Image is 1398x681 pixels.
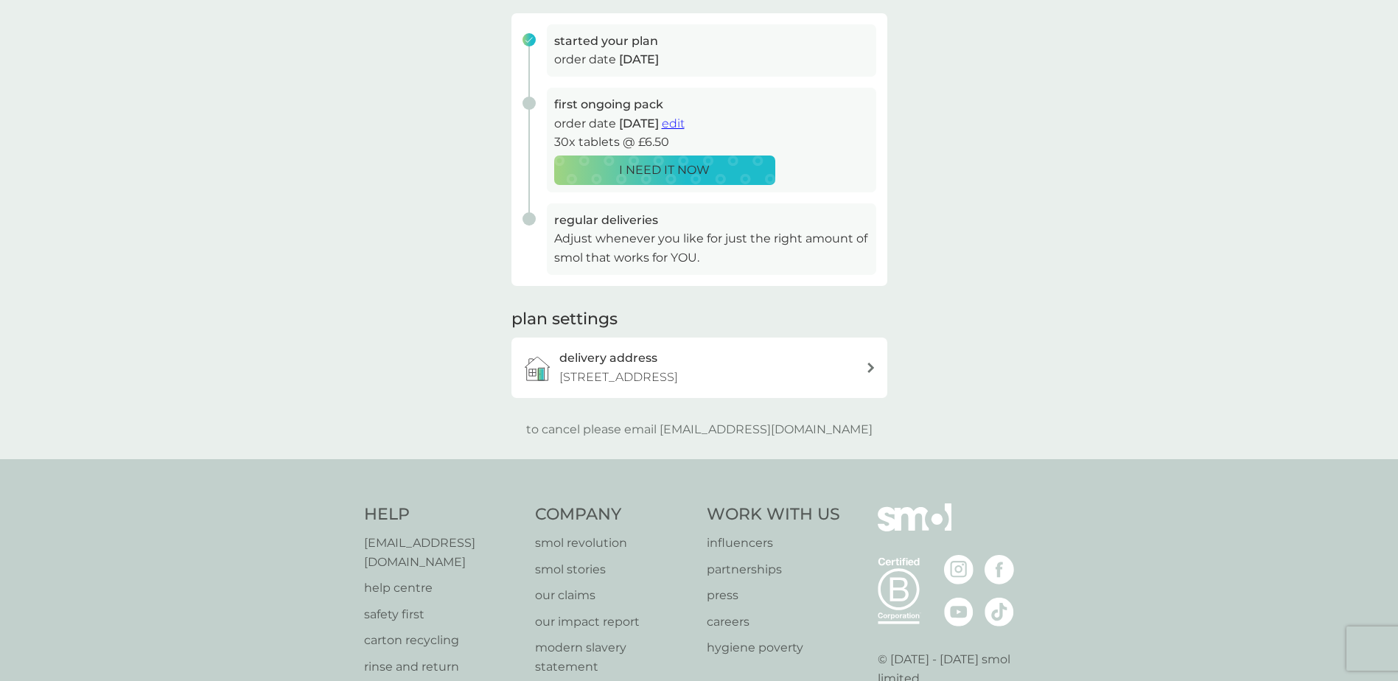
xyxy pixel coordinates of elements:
a: safety first [364,605,521,624]
h3: regular deliveries [554,211,869,230]
p: [STREET_ADDRESS] [559,368,678,387]
p: I NEED IT NOW [619,161,710,180]
a: carton recycling [364,631,521,650]
h4: Work With Us [707,503,840,526]
h3: started your plan [554,32,869,51]
a: press [707,586,840,605]
span: [DATE] [619,52,659,66]
a: delivery address[STREET_ADDRESS] [511,338,887,397]
p: to cancel please email [EMAIL_ADDRESS][DOMAIN_NAME] [526,420,873,439]
a: help centre [364,579,521,598]
p: order date [554,114,869,133]
img: visit the smol Instagram page [944,555,974,584]
a: [EMAIL_ADDRESS][DOMAIN_NAME] [364,534,521,571]
h3: first ongoing pack [554,95,869,114]
img: visit the smol Tiktok page [985,597,1014,626]
a: our impact report [535,612,692,632]
button: edit [662,114,685,133]
a: our claims [535,586,692,605]
a: careers [707,612,840,632]
img: visit the smol Youtube page [944,597,974,626]
h3: delivery address [559,349,657,368]
span: edit [662,116,685,130]
a: smol revolution [535,534,692,553]
h4: Company [535,503,692,526]
a: modern slavery statement [535,638,692,676]
p: 30x tablets @ £6.50 [554,133,869,152]
button: I NEED IT NOW [554,156,775,185]
span: [DATE] [619,116,659,130]
a: hygiene poverty [707,638,840,657]
img: smol [878,503,951,553]
img: visit the smol Facebook page [985,555,1014,584]
h4: Help [364,503,521,526]
p: Adjust whenever you like for just the right amount of smol that works for YOU. [554,229,869,267]
p: order date [554,50,869,69]
h2: plan settings [511,308,618,331]
a: partnerships [707,560,840,579]
a: smol stories [535,560,692,579]
a: rinse and return [364,657,521,677]
a: influencers [707,534,840,553]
